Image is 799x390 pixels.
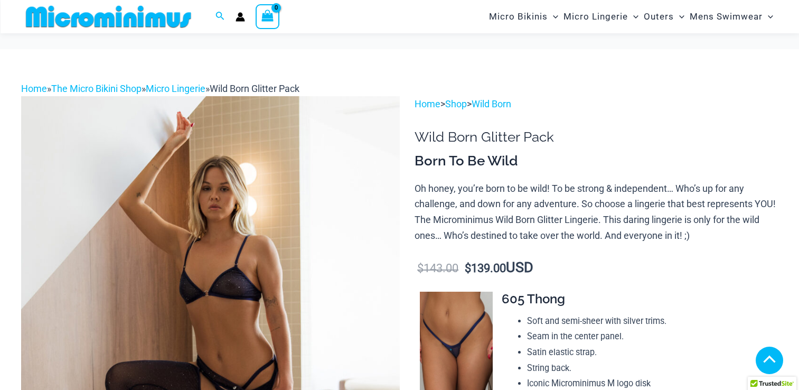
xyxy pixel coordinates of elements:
[527,345,778,360] li: Satin elastic strap.
[690,3,763,30] span: Mens Swimwear
[415,260,778,276] p: USD
[415,181,778,244] p: Oh honey, you’re born to be wild! To be strong & independent… Who’s up for any challenge, and dow...
[21,83,47,94] a: Home
[22,5,195,29] img: MM SHOP LOGO FLAT
[472,98,511,109] a: Wild Born
[527,360,778,376] li: String back.
[415,96,778,112] p: > >
[236,12,245,22] a: Account icon link
[548,3,558,30] span: Menu Toggle
[210,83,299,94] span: Wild Born Glitter Pack
[486,3,561,30] a: Micro BikinisMenu ToggleMenu Toggle
[687,3,776,30] a: Mens SwimwearMenu ToggleMenu Toggle
[485,2,778,32] nav: Site Navigation
[256,4,280,29] a: View Shopping Cart, empty
[146,83,205,94] a: Micro Lingerie
[21,83,299,94] span: » » »
[415,98,440,109] a: Home
[502,291,565,307] span: 605 Thong
[465,262,471,275] span: $
[644,3,674,30] span: Outers
[415,152,778,170] h3: Born To Be Wild
[628,3,638,30] span: Menu Toggle
[445,98,467,109] a: Shop
[415,129,778,145] h1: Wild Born Glitter Pack
[417,262,458,275] bdi: 143.00
[215,10,225,23] a: Search icon link
[674,3,684,30] span: Menu Toggle
[641,3,687,30] a: OutersMenu ToggleMenu Toggle
[417,262,424,275] span: $
[763,3,773,30] span: Menu Toggle
[489,3,548,30] span: Micro Bikinis
[51,83,142,94] a: The Micro Bikini Shop
[527,313,778,329] li: Soft and semi-sheer with silver trims.
[465,262,506,275] bdi: 139.00
[561,3,641,30] a: Micro LingerieMenu ToggleMenu Toggle
[527,329,778,345] li: Seam in the center panel.
[563,3,628,30] span: Micro Lingerie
